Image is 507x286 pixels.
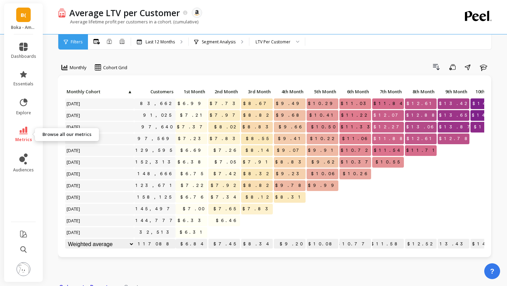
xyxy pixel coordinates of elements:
[374,89,402,94] span: 7th Month
[405,122,437,132] span: $13.06
[274,192,306,202] span: $8.31
[405,110,441,120] span: $12.88
[256,39,290,45] div: LTV Per Customer
[241,239,273,249] p: $8.34
[212,204,240,214] span: $7.65
[341,169,371,179] span: $10.26
[134,87,167,97] div: Toggle SortBy
[307,180,340,191] span: $9.99
[65,122,82,132] span: [DATE]
[484,263,500,279] button: ?
[17,262,30,276] img: profile picture
[179,145,207,156] span: $6.69
[274,87,306,96] p: 4th Month
[134,87,176,96] p: Customers
[242,89,271,94] span: 3rd Month
[140,122,176,132] a: 97,640
[405,239,437,249] p: $12.52
[138,227,176,237] a: 32,513
[65,204,82,214] span: [DATE]
[242,110,273,120] span: $8.82
[208,87,241,97] div: Toggle SortBy
[177,89,205,94] span: 1st Month
[15,137,32,142] span: metrics
[244,192,273,202] span: $8.12
[372,122,406,132] span: $12.27
[136,89,173,94] span: Customers
[339,239,371,249] p: $10.77
[307,98,339,109] span: $10.29
[69,7,180,19] p: Average LTV per Customer
[176,215,207,226] span: $6.33
[65,87,98,97] div: Toggle SortBy
[339,87,372,97] div: Toggle SortBy
[471,98,502,109] span: $14.16
[406,89,435,94] span: 8th Month
[181,204,207,214] span: $7.00
[136,169,176,179] a: 148,666
[134,204,176,214] a: 145,497
[309,134,338,144] span: $10.22
[438,239,469,249] p: $13.43
[194,10,200,16] img: api.amazon.svg
[178,227,207,237] span: $6.31
[58,8,66,18] img: header icon
[341,134,371,144] span: $11.06
[65,227,82,237] span: [DATE]
[212,145,240,156] span: $7.26
[242,180,273,191] span: $8.82
[65,134,82,144] span: [DATE]
[470,87,503,97] div: Toggle SortBy
[307,87,338,96] p: 5th Month
[65,180,82,191] span: [DATE]
[306,87,339,97] div: Toggle SortBy
[275,89,304,94] span: 4th Month
[372,110,405,120] span: $12.07
[274,239,306,249] p: $9.20
[134,157,177,167] a: 152,313
[310,122,338,132] span: $10.50
[470,110,504,120] span: $14.43
[208,87,240,96] p: 2nd Month
[139,98,176,109] a: 83,662
[208,134,242,144] span: $7.83
[208,239,240,249] p: $7.45
[274,157,308,167] span: $8.83
[438,87,469,96] p: 9th Month
[310,157,338,167] span: $9.62
[11,25,36,30] p: Boka - Amazon (Essor)
[275,98,306,109] span: $9.49
[134,215,179,226] a: 144,777
[372,87,405,97] div: Toggle SortBy
[213,122,240,132] span: $8.02
[134,145,176,156] a: 129,595
[241,87,274,97] div: Toggle SortBy
[103,64,127,71] span: Cohort Grid
[372,134,409,144] span: $11.88
[439,89,467,94] span: 9th Month
[202,39,236,45] p: Segment Analysis
[276,145,306,156] span: $9.07
[176,98,207,109] span: $6.99
[472,89,500,94] span: 10th Month
[372,98,406,109] span: $11.84
[65,169,82,179] span: [DATE]
[134,180,177,191] a: 123,671
[177,134,207,144] span: $7.23
[146,39,175,45] p: Last 12 Months
[208,98,242,109] span: $7.73
[438,110,471,120] span: $13.65
[274,87,306,97] div: Toggle SortBy
[244,145,273,156] span: $8.14
[470,239,502,249] p: $14.21
[142,110,176,120] a: 91,025
[179,180,207,191] span: $7.22
[308,110,338,120] span: $10.41
[405,134,437,144] span: $12.61
[277,122,306,132] span: $9.66
[339,87,371,96] p: 6th Month
[179,169,207,179] span: $6.75
[405,145,440,156] span: $11.71
[241,157,273,167] span: $7.91
[179,110,207,120] span: $7.21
